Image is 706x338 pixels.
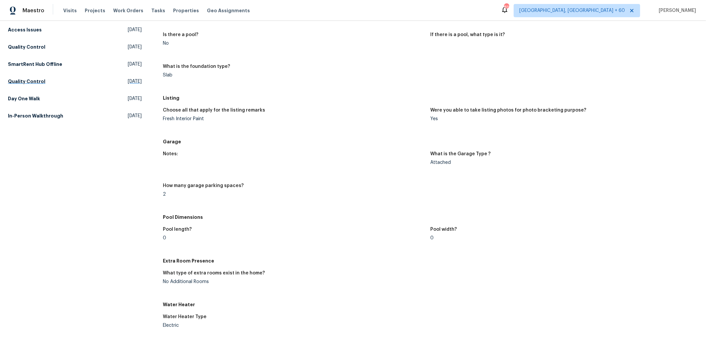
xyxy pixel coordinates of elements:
[8,61,62,68] h5: SmartRent Hub Offline
[113,7,143,14] span: Work Orders
[8,78,45,85] h5: Quality Control
[656,7,696,14] span: [PERSON_NAME]
[163,73,425,77] div: Slab
[431,152,491,156] h5: What is the Garage Type ?
[163,227,192,232] h5: Pool length?
[163,41,425,46] div: No
[85,7,105,14] span: Projects
[163,183,244,188] h5: How many garage parking spaces?
[128,44,142,50] span: [DATE]
[163,108,265,113] h5: Choose all that apply for the listing remarks
[431,32,505,37] h5: If there is a pool, what type is it?
[128,26,142,33] span: [DATE]
[173,7,199,14] span: Properties
[8,44,45,50] h5: Quality Control
[8,93,142,105] a: Day One Walk[DATE]
[431,227,457,232] h5: Pool width?
[163,323,425,328] div: Electric
[431,108,587,113] h5: Were you able to take listing photos for photo bracketing purpose?
[151,8,165,13] span: Tasks
[163,314,207,319] h5: Water Heater Type
[63,7,77,14] span: Visits
[8,58,142,70] a: SmartRent Hub Offline[DATE]
[8,95,40,102] h5: Day One Walk
[163,95,698,101] h5: Listing
[207,7,250,14] span: Geo Assignments
[8,110,142,122] a: In-Person Walkthrough[DATE]
[128,61,142,68] span: [DATE]
[163,258,698,264] h5: Extra Room Presence
[163,32,198,37] h5: Is there a pool?
[8,113,63,119] h5: In-Person Walkthrough
[519,7,625,14] span: [GEOGRAPHIC_DATA], [GEOGRAPHIC_DATA] + 60
[431,117,693,121] div: Yes
[163,214,698,220] h5: Pool Dimensions
[163,152,178,156] h5: Notes:
[431,160,693,165] div: Attached
[8,75,142,87] a: Quality Control[DATE]
[8,26,42,33] h5: Access Issues
[23,7,44,14] span: Maestro
[163,64,230,69] h5: What is the foundation type?
[431,236,693,240] div: 0
[163,279,425,284] div: No Additional Rooms
[163,117,425,121] div: Fresh Interior Paint
[163,236,425,240] div: 0
[504,4,509,11] div: 818
[163,271,265,275] h5: What type of extra rooms exist in the home?
[163,138,698,145] h5: Garage
[163,192,425,197] div: 2
[163,301,698,308] h5: Water Heater
[128,95,142,102] span: [DATE]
[8,41,142,53] a: Quality Control[DATE]
[128,78,142,85] span: [DATE]
[8,24,142,36] a: Access Issues[DATE]
[128,113,142,119] span: [DATE]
